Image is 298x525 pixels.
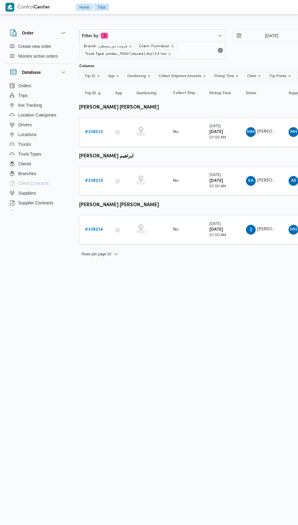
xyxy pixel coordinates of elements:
[7,130,69,139] button: Locations
[7,198,69,208] button: Supplier Contracts
[269,73,286,79] span: Trip Points
[214,73,234,79] span: Pickup Time
[18,189,36,197] span: Suppliers
[85,128,103,136] a: #338213
[81,43,135,49] span: Branch: فرونت دور مسطرد
[7,41,69,51] button: Create new order
[34,5,50,10] b: Center
[7,51,69,61] button: Monitor active orders
[139,44,170,49] span: Client: Frontdoor
[7,188,69,198] button: Suppliers
[147,74,151,78] button: Remove Geofencing from selection in this group
[113,88,128,98] button: App
[76,4,94,11] button: Home
[7,91,69,100] button: Trips
[18,92,28,99] span: Trips
[5,81,72,213] div: Database
[85,226,103,233] a: #338214
[291,176,296,186] span: AS
[209,222,221,226] small: [DATE]
[136,43,177,49] span: Client: Frontdoor
[79,250,121,258] button: Rows per page:10
[79,64,94,69] label: Columns
[266,72,294,79] span: Trip Points
[290,127,297,137] span: MH
[168,52,171,56] button: remove selected entity
[7,169,69,178] button: Branches
[82,88,107,98] button: Trip IDSorted in descending order
[96,74,100,78] button: Remove Trip ID from selection in this group
[97,91,102,95] svg: Sorted in descending order
[18,82,31,89] span: Orders
[79,30,225,42] button: Filter by3 active filters
[127,73,146,79] span: Geofencing
[124,72,153,79] span: Geofencing
[79,105,159,110] b: [PERSON_NAME] [PERSON_NAME]
[7,159,69,169] button: Clients
[290,225,297,235] span: MH
[159,73,202,79] span: Collect Shipment Amounts
[235,74,239,78] button: Remove Pickup Time from selection in this group
[85,179,103,183] b: # 338215
[288,74,291,78] button: Remove Trip Points from selection in this group
[7,120,69,130] button: Drivers
[244,72,264,79] span: Client
[85,91,96,95] span: Trip ID; Sorted in descending order
[18,199,53,207] span: Supplier Contracts
[244,88,280,98] button: Driver
[209,125,221,128] small: [DATE]
[18,52,58,60] span: Monitor active orders
[209,228,223,232] b: [DATE]
[7,178,69,188] button: Client Contracts
[108,73,114,79] span: App
[82,250,111,258] span: Rows per page : 10
[7,100,69,110] button: live Tracking
[105,72,122,79] span: App
[209,179,223,183] b: [DATE]
[207,88,237,98] button: Pickup Time
[258,74,261,78] button: Remove Client from selection in this group
[173,91,198,95] span: Collect Shipment Amounts
[248,176,254,186] span: KA
[173,227,179,232] div: No
[209,136,226,139] small: 07:00 AM
[212,72,242,79] span: Pickup Time
[136,91,156,95] span: Geofencing
[18,209,33,216] span: Devices
[82,32,98,39] span: Filter by
[250,225,252,235] span: IJ
[18,160,31,167] span: Clients
[247,127,255,137] span: MM
[209,174,221,177] small: [DATE]
[22,69,41,76] h3: Database
[5,3,14,12] img: X8yXhbKr1z7QwAAAABJRU5ErkJggg==
[217,47,224,54] button: Remove
[18,150,41,158] span: Truck Types
[79,203,159,207] b: [PERSON_NAME] [PERSON_NAME]
[85,51,167,57] span: Truck Type: jumbo_7000 | closed | dry | 3.5 ton
[116,74,119,78] button: Remove App from selection in this group
[18,102,42,109] span: live Tracking
[84,73,95,79] span: Trip ID
[18,180,49,187] span: Client Contracts
[82,51,174,57] span: Truck Type: jumbo_7000 | closed | dry | 3.5 ton
[101,33,108,39] span: 3 active filters
[156,72,209,79] span: Collect Shipment Amounts
[209,185,226,188] small: 07:00 AM
[209,130,223,134] b: [DATE]
[18,170,36,177] span: Branches
[115,91,122,95] span: App
[7,139,69,149] button: Trucks
[79,154,133,159] b: [PERSON_NAME] ابراهيم
[134,88,164,98] button: Geofencing
[209,234,226,237] small: 07:00 AM
[93,4,109,11] button: Trips
[246,225,256,235] div: Ibrahem Jabril Muhammad Ahmad Jmuaah
[246,127,256,137] div: Mahmood Muhammad Mahmood Farj
[10,29,67,37] button: Order
[18,141,31,148] span: Trucks
[128,45,132,48] button: remove selected entity
[7,208,69,218] button: Devices
[82,72,103,79] span: Trip ID
[171,45,174,48] button: remove selected entity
